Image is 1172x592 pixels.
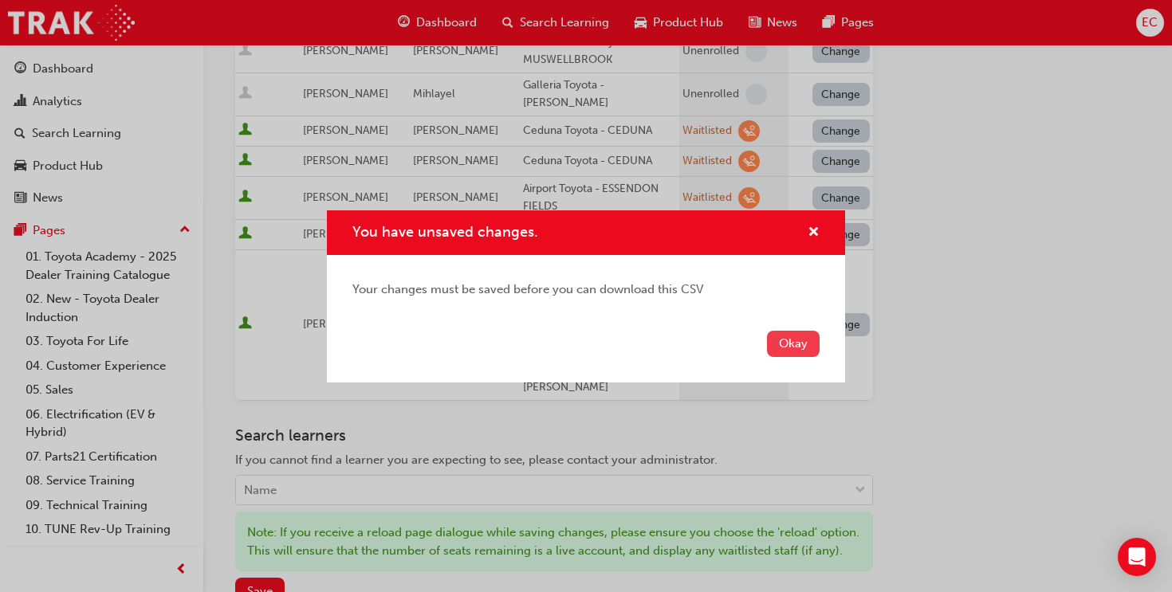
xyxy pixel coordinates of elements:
[352,223,538,241] span: You have unsaved changes.
[327,210,845,382] div: You have unsaved changes.
[808,226,820,241] span: cross-icon
[1118,538,1156,576] div: Open Intercom Messenger
[808,223,820,243] button: cross-icon
[327,255,845,324] div: Your changes must be saved before you can download this CSV
[767,331,820,357] button: Okay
